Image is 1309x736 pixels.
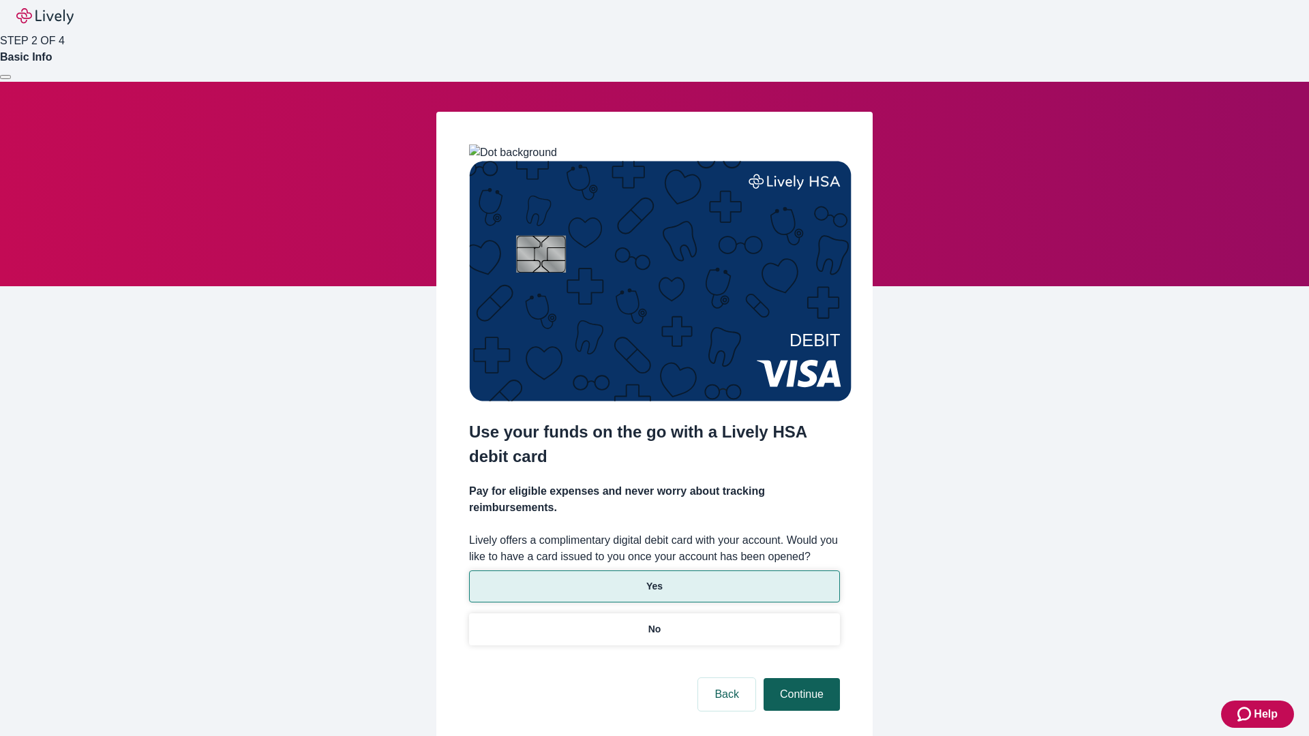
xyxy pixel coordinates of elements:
[1237,706,1254,722] svg: Zendesk support icon
[469,161,852,401] img: Debit card
[16,8,74,25] img: Lively
[764,678,840,711] button: Continue
[1221,701,1294,728] button: Zendesk support iconHelp
[646,579,663,594] p: Yes
[469,570,840,602] button: Yes
[469,532,840,565] label: Lively offers a complimentary digital debit card with your account. Would you like to have a card...
[648,622,661,637] p: No
[469,483,840,516] h4: Pay for eligible expenses and never worry about tracking reimbursements.
[698,678,755,711] button: Back
[469,420,840,469] h2: Use your funds on the go with a Lively HSA debit card
[1254,706,1278,722] span: Help
[469,613,840,645] button: No
[469,144,557,161] img: Dot background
